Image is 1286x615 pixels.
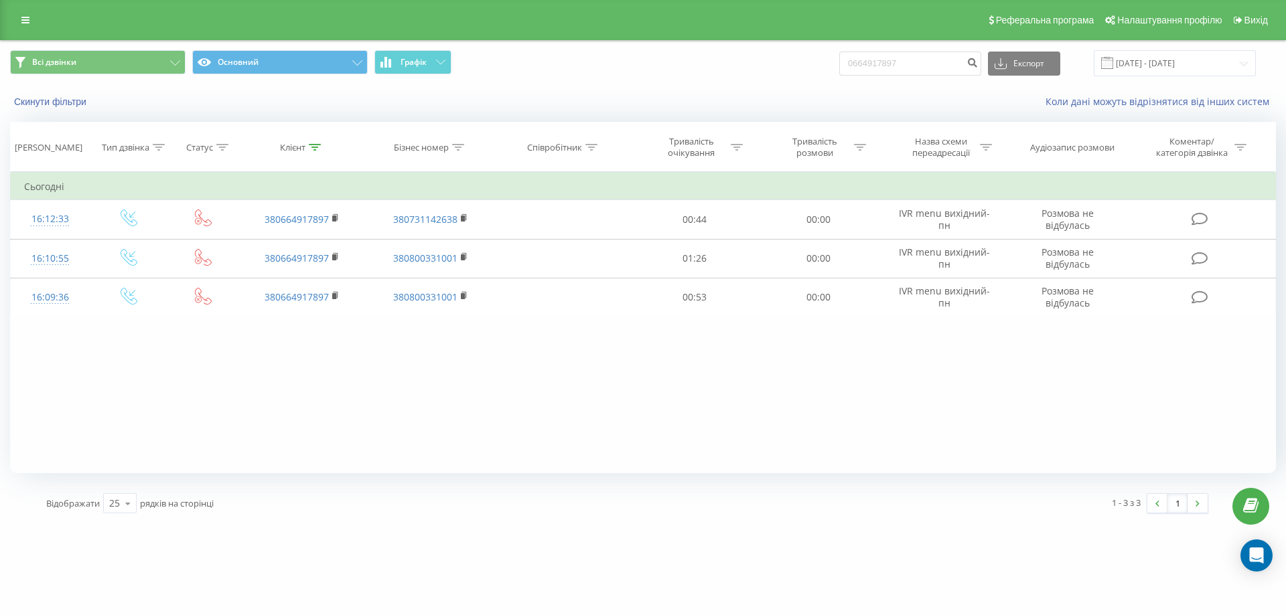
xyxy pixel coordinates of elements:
span: рядків на сторінці [140,497,214,509]
button: Всі дзвінки [10,50,186,74]
span: Реферальна програма [996,15,1094,25]
td: IVR menu вихідний-пн [880,239,1009,278]
td: 00:00 [756,278,879,317]
div: 16:12:33 [24,206,76,232]
button: Основний [192,50,368,74]
td: IVR menu вихідний-пн [880,200,1009,239]
span: Відображати [46,497,100,509]
td: 00:00 [756,200,879,239]
td: 00:00 [756,239,879,278]
span: Графік [401,58,427,67]
td: 00:53 [633,278,756,317]
span: Всі дзвінки [32,57,76,68]
a: 380664917897 [265,213,329,226]
div: Бізнес номер [394,142,449,153]
div: Аудіозапис розмови [1030,142,1115,153]
a: Коли дані можуть відрізнятися вiд інших систем [1046,95,1276,108]
div: Співробітник [527,142,582,153]
div: 16:09:36 [24,284,76,311]
a: 1 [1167,494,1188,513]
td: 00:44 [633,200,756,239]
div: Тривалість розмови [779,136,851,159]
div: Клієнт [280,142,305,153]
span: Вихід [1244,15,1268,25]
span: Розмова не відбулась [1042,246,1094,270]
span: Розмова не відбулась [1042,207,1094,232]
a: 380800331001 [393,252,457,264]
div: [PERSON_NAME] [15,142,82,153]
div: 1 - 3 з 3 [1112,496,1141,509]
div: Статус [186,142,213,153]
div: Тип дзвінка [102,142,149,153]
button: Графік [374,50,451,74]
div: Тривалість очікування [656,136,727,159]
a: 380800331001 [393,290,457,303]
div: 25 [109,497,120,510]
button: Експорт [988,52,1060,76]
input: Пошук за номером [839,52,981,76]
span: Розмова не відбулась [1042,284,1094,309]
button: Скинути фільтри [10,96,93,108]
div: Коментар/категорія дзвінка [1153,136,1231,159]
td: Сьогодні [11,173,1276,200]
span: Налаштування профілю [1117,15,1222,25]
a: 380664917897 [265,252,329,264]
div: 16:10:55 [24,246,76,272]
div: Назва схеми переадресації [905,136,977,159]
div: Open Intercom Messenger [1240,539,1273,572]
td: 01:26 [633,239,756,278]
a: 380664917897 [265,290,329,303]
td: IVR menu вихідний-пн [880,278,1009,317]
a: 380731142638 [393,213,457,226]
